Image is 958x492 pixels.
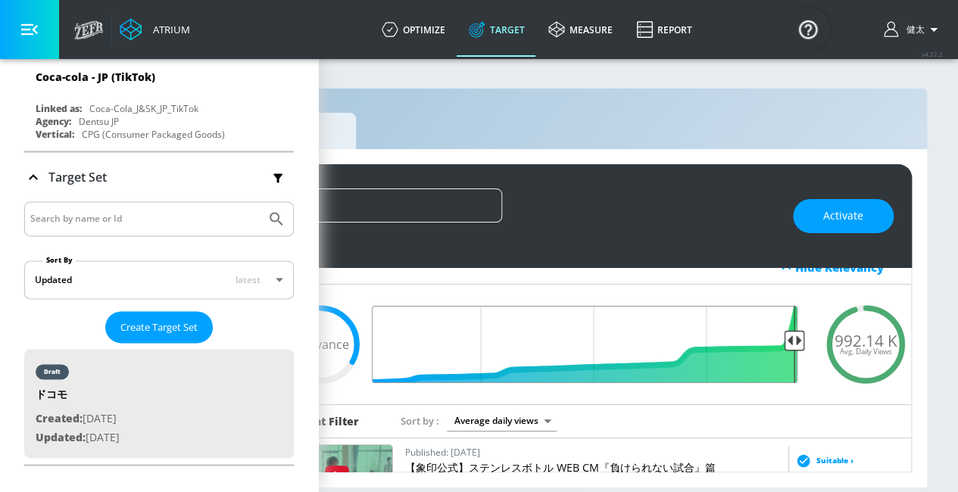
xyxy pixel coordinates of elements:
[79,115,119,128] div: Dentsu JP
[900,23,925,36] span: login as: kenta.kurishima@mbk-digital.co.jp
[36,70,155,84] div: Coca-cola - JP (TikTok)
[36,387,120,409] div: ドコモ
[82,128,225,141] div: CPG (Consumer Packaged Goods)
[105,311,213,344] button: Create Target Set
[787,8,829,50] button: Open Resource Center
[36,409,120,428] p: [DATE]
[816,455,853,466] span: Suitable ›
[405,460,782,475] p: 【象印公式】ステンレスボトル WEB CM『負けられない試合』篇
[922,50,943,58] span: v 4.22.2
[24,343,294,464] nav: list of Target Set
[401,414,439,428] span: Sort by
[370,2,457,57] a: optimize
[30,209,260,229] input: Search by name or Id
[292,338,349,350] span: Relevance
[24,58,294,145] div: Coca-cola - JP (TikTok)Linked as:Coca-Cola_J&SK_JP_TikTokAgency:Dentsu JPVertical:CPG (Consumer P...
[36,428,120,447] p: [DATE]
[236,273,261,286] span: latest
[624,2,704,57] a: Report
[282,414,359,428] h6: Content Filter
[24,349,294,458] div: draftドコモCreated:[DATE]Updated:[DATE]
[24,152,294,202] div: Target Set
[44,368,61,375] div: draft
[835,332,897,348] span: 992.14 K
[36,128,74,141] div: Vertical:
[120,319,198,336] span: Create Target Set
[840,348,892,356] span: Avg. Daily Views
[43,255,76,265] label: Sort By
[36,430,86,444] span: Updated:
[36,411,83,425] span: Created:
[120,18,190,41] a: Atrium
[405,444,782,460] p: Published: [DATE]
[884,20,943,39] button: 健太
[792,468,878,490] div: Relevancy
[123,230,778,244] div: Last Updated:
[89,102,198,115] div: Coca-Cola_J&SK_JP_TikTok
[24,201,294,464] div: Target Set
[147,23,190,36] div: Atrium
[48,169,107,185] p: Target Set
[35,273,72,286] div: Updated
[793,199,894,233] button: Activate
[36,102,82,115] div: Linked as:
[36,115,71,128] div: Agency:
[792,453,853,468] div: Suitable ›
[823,207,863,226] span: Activate
[447,410,557,431] div: Average daily views
[536,2,624,57] a: measure
[457,2,536,57] a: Target
[381,306,805,383] input: Final Threshold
